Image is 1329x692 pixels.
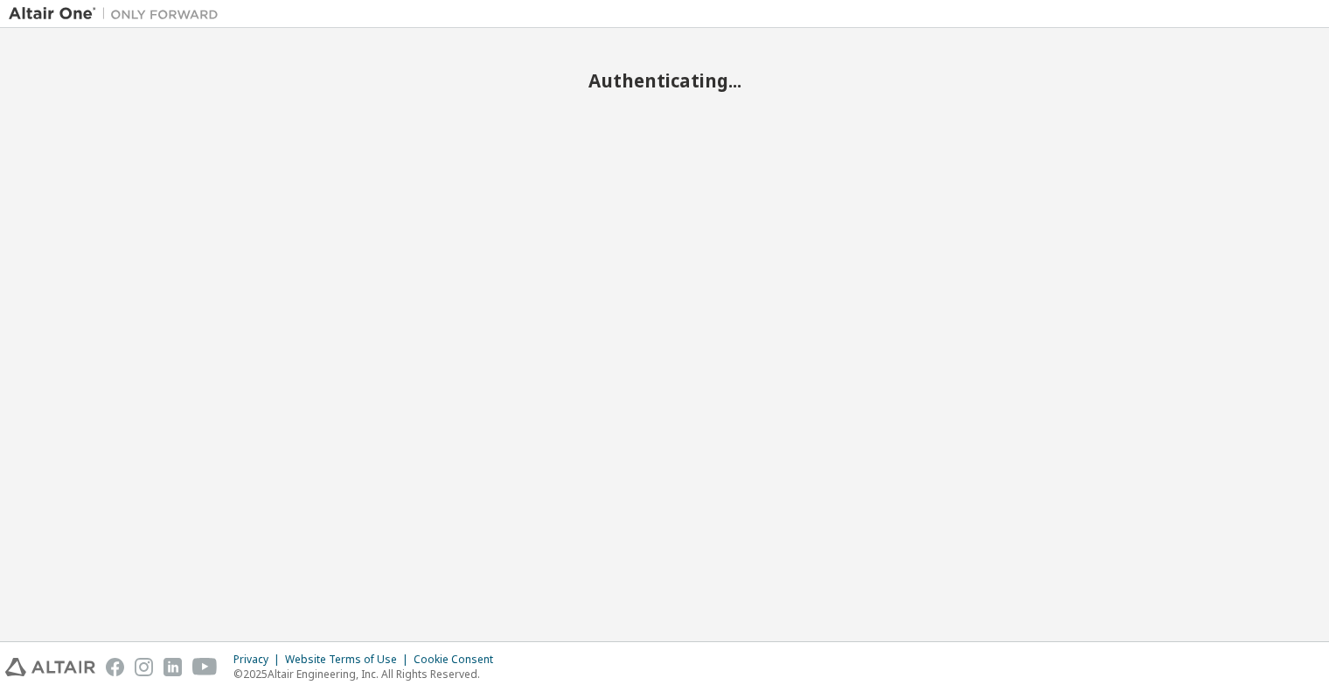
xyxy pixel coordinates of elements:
[233,653,285,667] div: Privacy
[135,658,153,676] img: instagram.svg
[285,653,414,667] div: Website Terms of Use
[414,653,504,667] div: Cookie Consent
[106,658,124,676] img: facebook.svg
[9,5,227,23] img: Altair One
[5,658,95,676] img: altair_logo.svg
[164,658,182,676] img: linkedin.svg
[233,667,504,682] p: © 2025 Altair Engineering, Inc. All Rights Reserved.
[9,69,1320,92] h2: Authenticating...
[192,658,218,676] img: youtube.svg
